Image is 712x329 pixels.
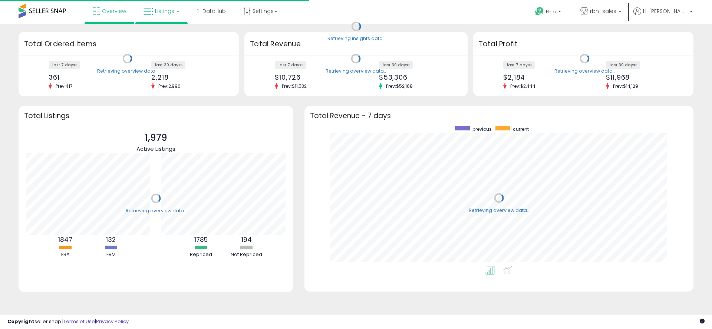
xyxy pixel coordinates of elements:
span: Listings [155,7,174,15]
a: Terms of Use [63,318,95,325]
span: Help [546,9,556,15]
strong: Copyright [7,318,34,325]
a: Privacy Policy [96,318,129,325]
a: Hi [PERSON_NAME] [633,7,693,24]
span: DataHub [205,7,228,15]
div: seller snap | | [7,318,129,325]
div: Retrieving overview data.. [97,68,158,74]
div: Retrieving overview data.. [554,68,615,74]
span: Overview [102,7,126,15]
div: Retrieving overview data.. [469,207,529,214]
a: Help [529,1,568,24]
span: Hi [PERSON_NAME] [643,7,688,15]
div: Retrieving overview data.. [126,207,186,214]
span: rbh_sales [590,7,616,15]
i: Get Help [535,7,544,16]
div: Retrieving overview data.. [326,68,386,74]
